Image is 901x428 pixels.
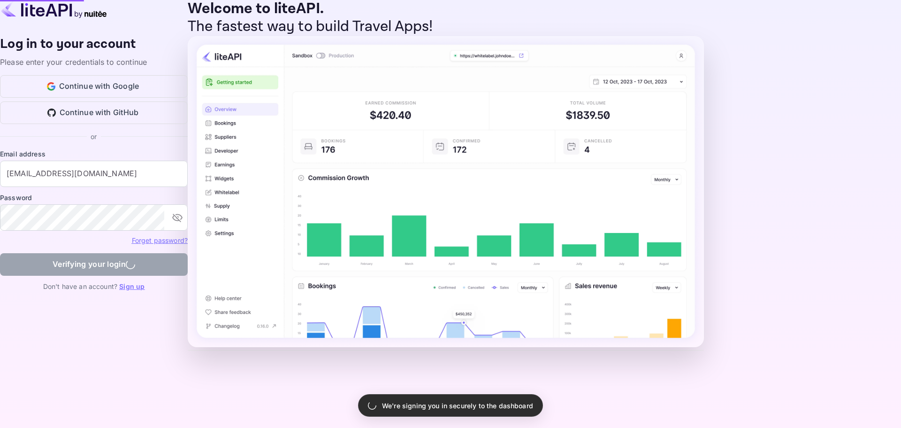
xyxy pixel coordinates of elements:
a: Sign up [119,282,145,290]
p: or [91,132,97,141]
button: toggle password visibility [168,208,187,227]
a: Forget password? [132,235,188,245]
img: liteAPI Dashboard Preview [188,36,704,347]
a: Forget password? [132,236,188,244]
p: The fastest way to build Travel Apps! [188,18,704,36]
p: We're signing you in securely to the dashboard [382,401,533,411]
